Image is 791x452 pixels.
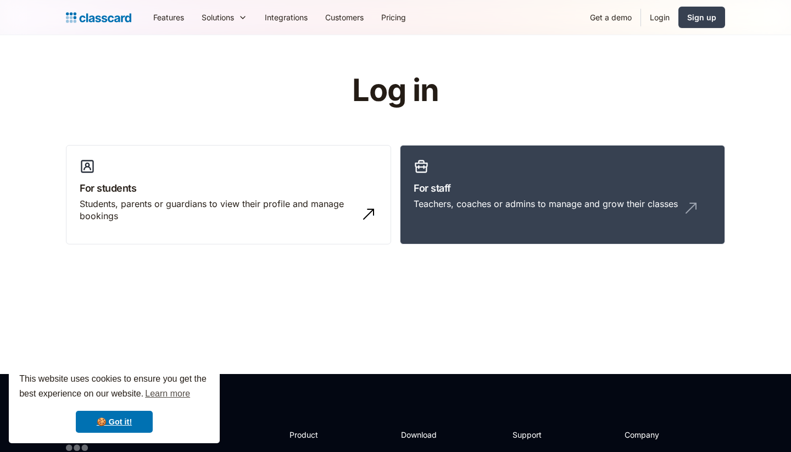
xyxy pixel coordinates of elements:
[80,198,355,222] div: Students, parents or guardians to view their profile and manage bookings
[9,362,220,443] div: cookieconsent
[144,5,193,30] a: Features
[414,181,711,196] h3: For staff
[641,5,678,30] a: Login
[66,10,131,25] a: home
[687,12,716,23] div: Sign up
[19,372,209,402] span: This website uses cookies to ensure you get the best experience on our website.
[513,429,557,440] h2: Support
[80,181,377,196] h3: For students
[143,386,192,402] a: learn more about cookies
[372,5,415,30] a: Pricing
[193,5,256,30] div: Solutions
[401,429,446,440] h2: Download
[66,145,391,245] a: For studentsStudents, parents or guardians to view their profile and manage bookings
[76,411,153,433] a: dismiss cookie message
[256,5,316,30] a: Integrations
[289,429,348,440] h2: Product
[625,429,698,440] h2: Company
[581,5,640,30] a: Get a demo
[400,145,725,245] a: For staffTeachers, coaches or admins to manage and grow their classes
[221,74,570,108] h1: Log in
[678,7,725,28] a: Sign up
[414,198,678,210] div: Teachers, coaches or admins to manage and grow their classes
[316,5,372,30] a: Customers
[202,12,234,23] div: Solutions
